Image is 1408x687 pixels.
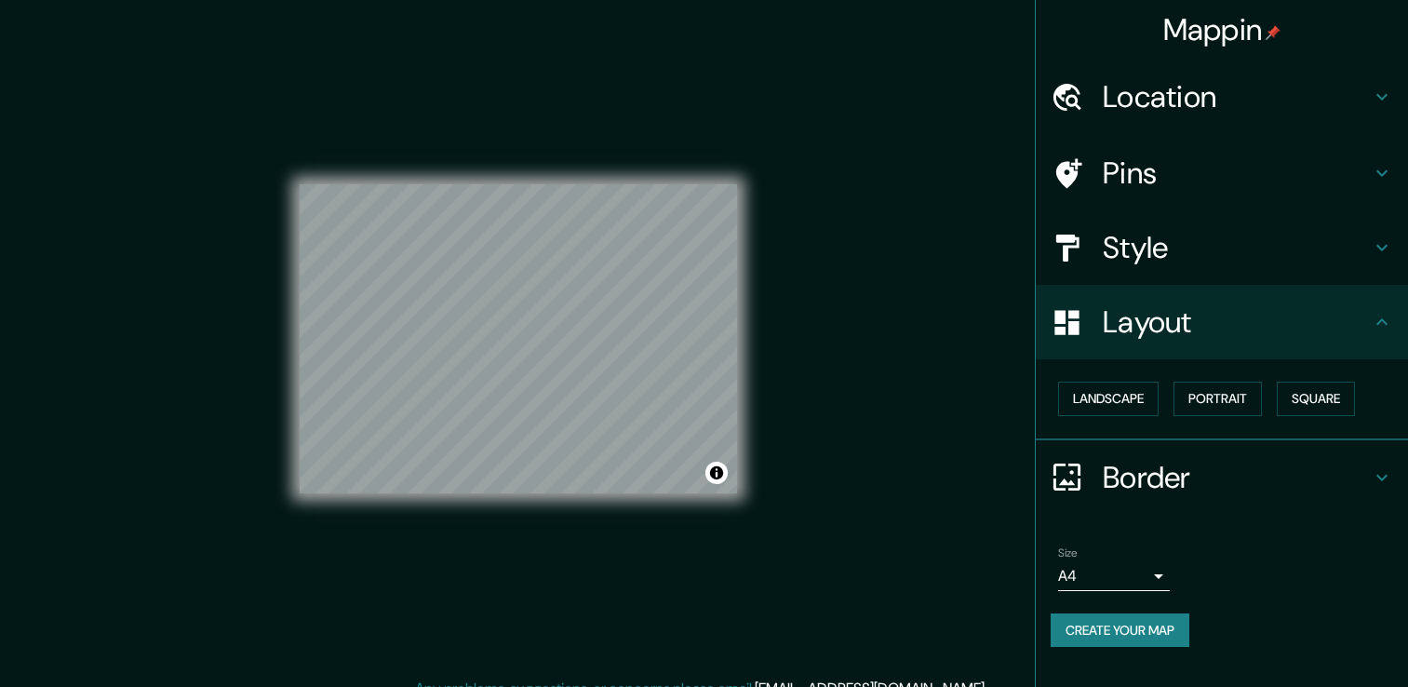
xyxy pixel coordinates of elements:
img: pin-icon.png [1266,25,1281,40]
h4: Pins [1103,155,1371,192]
div: Style [1036,210,1408,285]
div: A4 [1058,561,1170,591]
button: Toggle attribution [705,462,728,484]
canvas: Map [300,184,737,493]
button: Landscape [1058,382,1159,416]
h4: Border [1103,459,1371,496]
div: Location [1036,60,1408,134]
button: Square [1277,382,1355,416]
div: Border [1036,440,1408,515]
div: Layout [1036,285,1408,359]
h4: Layout [1103,303,1371,341]
iframe: Help widget launcher [1242,614,1388,667]
button: Create your map [1051,613,1189,648]
label: Size [1058,545,1078,560]
h4: Location [1103,78,1371,115]
div: Pins [1036,136,1408,210]
button: Portrait [1173,382,1262,416]
h4: Mappin [1163,11,1281,48]
h4: Style [1103,229,1371,266]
